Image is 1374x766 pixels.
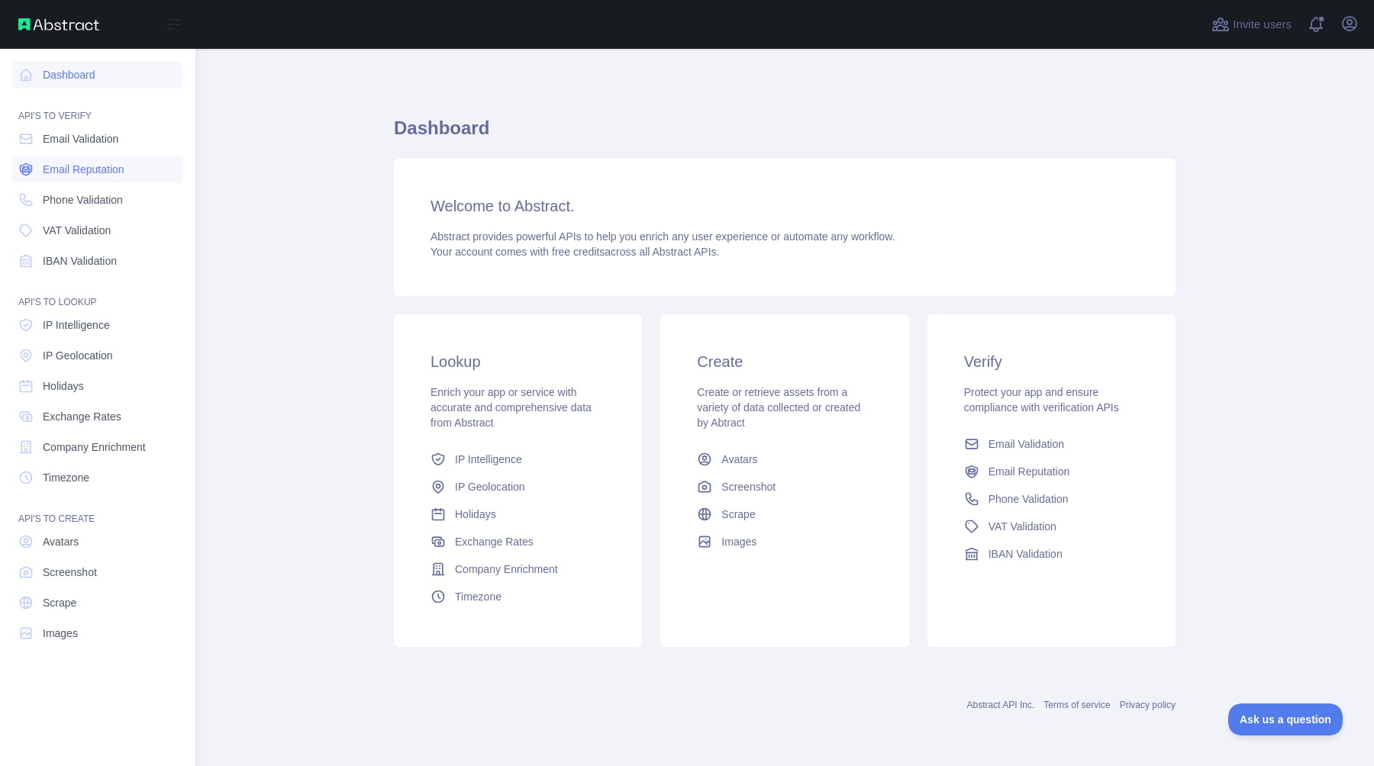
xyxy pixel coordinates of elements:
a: Exchange Rates [12,403,183,430]
h3: Welcome to Abstract. [431,195,1139,217]
span: Abstract provides powerful APIs to help you enrich any user experience or automate any workflow. [431,230,895,243]
div: API'S TO LOOKUP [12,278,183,308]
a: Company Enrichment [424,555,611,583]
a: Email Validation [12,125,183,153]
span: Company Enrichment [43,439,146,455]
span: Create or retrieve assets from a variety of data collected or created by Abtract [697,386,860,429]
span: Avatars [721,452,757,467]
a: Privacy policy [1120,700,1176,710]
a: IP Geolocation [424,473,611,500]
a: Images [12,620,183,647]
h3: Create [697,351,872,372]
h3: Lookup [431,351,605,372]
a: Avatars [12,528,183,555]
img: Abstract API [18,18,99,31]
span: Email Reputation [43,162,124,177]
span: Images [721,534,756,549]
a: Exchange Rates [424,528,611,555]
span: Invite users [1233,16,1292,34]
a: IP Intelligence [12,311,183,339]
a: Screenshot [12,558,183,586]
a: IP Geolocation [12,342,183,369]
span: Scrape [721,507,755,522]
span: IP Intelligence [455,452,522,467]
span: Email Validation [989,436,1064,452]
span: IBAN Validation [43,253,117,269]
span: VAT Validation [989,519,1056,534]
h1: Dashboard [394,116,1176,153]
h3: Verify [964,351,1139,372]
span: Email Reputation [989,464,1070,479]
span: IP Intelligence [43,317,110,333]
a: Company Enrichment [12,433,183,461]
span: Exchange Rates [455,534,534,549]
a: IP Intelligence [424,446,611,473]
span: IBAN Validation [989,546,1063,562]
span: Screenshot [43,565,97,580]
a: VAT Validation [958,513,1145,540]
div: API'S TO VERIFY [12,92,183,122]
a: Images [691,528,878,555]
span: IP Geolocation [43,348,113,363]
span: Email Validation [43,131,118,146]
span: Exchange Rates [43,409,121,424]
a: Holidays [12,372,183,400]
a: Phone Validation [12,186,183,214]
a: Dashboard [12,61,183,89]
span: Protect your app and ensure compliance with verification APIs [964,386,1119,414]
span: Holidays [455,507,496,522]
span: Your account comes with across all Abstract APIs. [431,246,719,258]
span: Scrape [43,595,76,610]
a: Scrape [12,589,183,616]
a: Scrape [691,500,878,528]
span: Images [43,626,78,641]
button: Invite users [1208,12,1295,37]
a: IBAN Validation [958,540,1145,568]
a: Timezone [12,464,183,491]
a: VAT Validation [12,217,183,244]
a: Phone Validation [958,485,1145,513]
span: Phone Validation [989,491,1069,507]
span: Enrich your app or service with accurate and comprehensive data from Abstract [431,386,592,429]
span: Phone Validation [43,192,123,208]
a: IBAN Validation [12,247,183,275]
a: Email Reputation [958,458,1145,485]
span: VAT Validation [43,223,111,238]
span: Timezone [43,470,89,485]
a: Terms of service [1043,700,1110,710]
iframe: Toggle Customer Support [1228,703,1343,735]
a: Email Reputation [12,156,183,183]
span: free credits [552,246,605,258]
span: Holidays [43,378,84,394]
span: Screenshot [721,479,776,494]
a: Abstract API Inc. [967,700,1035,710]
span: IP Geolocation [455,479,525,494]
div: API'S TO CREATE [12,494,183,525]
a: Holidays [424,500,611,528]
a: Avatars [691,446,878,473]
a: Timezone [424,583,611,610]
span: Timezone [455,589,502,604]
span: Company Enrichment [455,562,558,577]
a: Screenshot [691,473,878,500]
span: Avatars [43,534,79,549]
a: Email Validation [958,430,1145,458]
